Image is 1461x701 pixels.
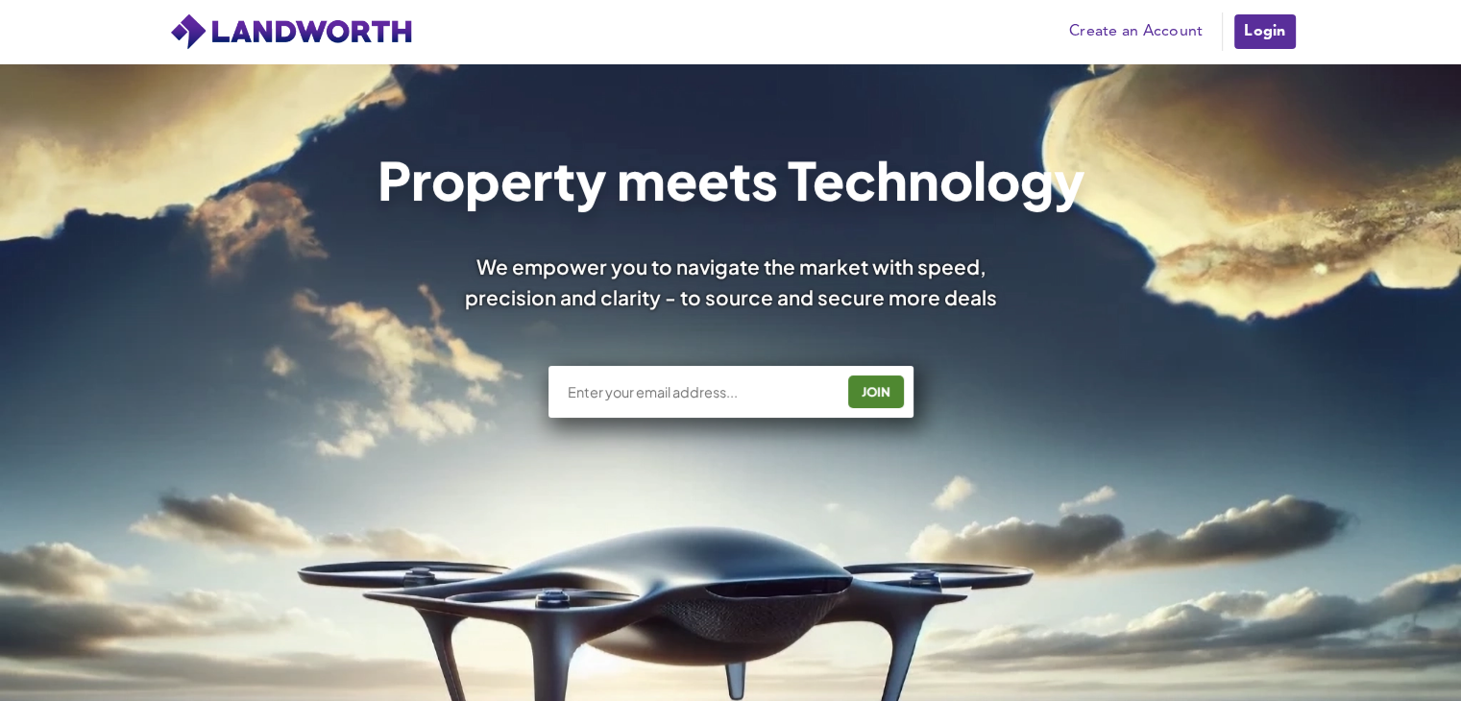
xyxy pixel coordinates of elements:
a: Login [1232,12,1297,51]
h1: Property meets Technology [377,154,1084,205]
div: We empower you to navigate the market with speed, precision and clarity - to source and secure mo... [439,252,1023,311]
a: Create an Account [1059,17,1212,46]
button: JOIN [848,375,904,408]
div: JOIN [854,376,898,407]
input: Enter your email address... [566,382,834,401]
